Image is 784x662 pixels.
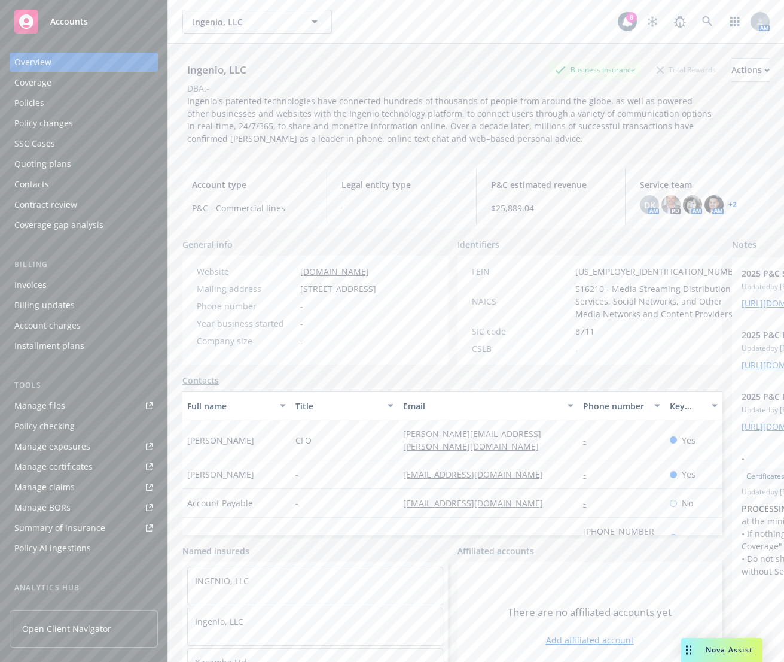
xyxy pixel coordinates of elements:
a: [PHONE_NUMBER] [583,526,654,549]
a: Loss summary generator [10,599,158,618]
img: photo [704,195,724,214]
div: Tools [10,379,158,391]
a: Policy checking [10,417,158,436]
div: Manage exposures [14,437,90,456]
button: Actions [731,58,770,82]
a: Installment plans [10,336,158,356]
div: FEIN [472,265,571,278]
span: - [300,300,303,312]
div: Manage certificates [14,457,93,476]
span: 516210 - Media Streaming Distribution Services, Social Networks, and Other Media Networks and Con... [575,283,746,320]
a: Named insureds [182,545,249,557]
img: photo [661,195,681,214]
div: Actions [731,59,770,81]
div: Coverage gap analysis [14,215,103,235]
div: Quoting plans [14,154,71,174]
div: Business Insurance [549,62,641,77]
a: Accounts [10,5,158,38]
div: Coverage [14,73,51,92]
div: Company size [197,335,295,347]
a: Contacts [10,175,158,194]
span: Yes [682,434,695,447]
button: Email [398,391,578,420]
span: - [341,202,462,214]
button: Key contact [665,391,722,420]
a: Account charges [10,316,158,335]
span: - [295,468,298,481]
div: Invoices [14,275,47,294]
a: - [583,435,596,446]
button: Nova Assist [681,638,762,662]
span: $25,889.04 [491,202,611,214]
a: [EMAIL_ADDRESS][DOMAIN_NAME] [403,497,553,509]
span: Sr Manager, HR [295,532,358,544]
div: SIC code [472,325,571,338]
a: SSC Cases [10,134,158,153]
a: Quoting plans [10,154,158,174]
a: Overview [10,53,158,72]
a: - [583,469,596,480]
div: Email [403,400,560,412]
span: P&C estimated revenue [491,178,611,191]
span: Manage exposures [10,437,158,456]
a: [EMAIL_ADDRESS][DOMAIN_NAME] [403,469,553,480]
span: Yes [682,468,695,481]
div: Website [197,265,295,278]
a: [PERSON_NAME][EMAIL_ADDRESS][PERSON_NAME][DOMAIN_NAME] [403,428,548,452]
span: Identifiers [457,238,499,251]
span: No [682,497,693,509]
button: Title [291,391,399,420]
div: Drag to move [681,638,696,662]
img: photo [683,195,702,214]
div: Analytics hub [10,582,158,594]
a: Manage files [10,396,158,415]
span: There are no affiliated accounts yet [508,605,672,620]
div: Title [295,400,381,412]
div: Mailing address [197,283,295,295]
div: Contacts [14,175,49,194]
a: - [583,497,596,509]
span: Accounts [50,17,88,26]
span: Service team [640,178,760,191]
a: Add affiliated account [546,634,634,646]
span: Legal entity type [341,178,462,191]
span: CFO [295,434,312,447]
div: Policies [14,93,44,113]
span: Ingenio's patented technologies have connected hundreds of thousands of people from around the gl... [187,95,714,144]
a: Summary of insurance [10,518,158,538]
div: Policy checking [14,417,75,436]
div: Policy changes [14,114,73,133]
span: 8711 [575,325,594,338]
span: P&C - Commercial lines [192,202,312,214]
div: Policy AI ingestions [14,539,91,558]
a: Affiliated accounts [457,545,534,557]
a: Switch app [723,10,747,34]
span: [STREET_ADDRESS] [300,283,376,295]
div: Year business started [197,317,295,330]
a: Search [695,10,719,34]
span: No [682,532,693,544]
a: Policy changes [10,114,158,133]
span: - [300,335,303,347]
span: - [575,342,578,355]
span: [US_EMPLOYER_IDENTIFICATION_NUMBER] [575,265,746,278]
div: Billing [10,259,158,271]
div: CSLB [472,342,571,355]
span: [PERSON_NAME] [187,434,254,447]
div: Full name [187,400,273,412]
a: Policy AI ingestions [10,539,158,558]
div: Total Rewards [651,62,722,77]
div: Phone number [583,400,646,412]
span: General info [182,238,233,251]
a: Contract review [10,195,158,214]
a: Contacts [182,374,219,387]
span: [PERSON_NAME] [187,532,254,544]
button: Ingenio, LLC [182,10,332,34]
a: Manage claims [10,478,158,497]
a: Report a Bug [668,10,692,34]
a: Ingenio, LLC [195,616,243,627]
div: Ingenio, LLC [182,62,251,78]
button: Phone number [578,391,664,420]
div: Billing updates [14,296,75,315]
div: Account charges [14,316,81,335]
